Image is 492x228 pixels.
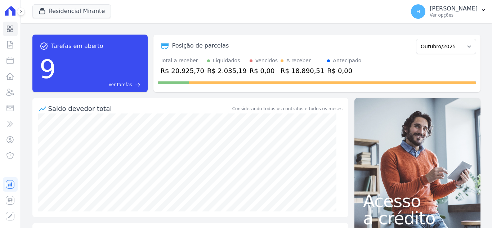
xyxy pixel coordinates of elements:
div: Vencidos [255,57,278,64]
div: A receber [286,57,311,64]
div: Liquidados [213,57,240,64]
div: Posição de parcelas [172,41,229,50]
div: Considerando todos os contratos e todos os meses [232,106,343,112]
span: Ver tarefas [108,81,132,88]
p: [PERSON_NAME] [430,5,478,12]
a: Ver tarefas east [59,81,140,88]
span: a crédito [363,210,472,227]
p: Ver opções [430,12,478,18]
span: Acesso [363,192,472,210]
span: task_alt [40,42,48,50]
span: H [416,9,420,14]
div: Antecipado [333,57,361,64]
button: Residencial Mirante [32,4,111,18]
div: R$ 0,00 [250,66,278,76]
span: east [135,82,140,88]
div: Total a receber [161,57,204,64]
div: Saldo devedor total [48,104,231,113]
div: 9 [40,50,56,88]
div: R$ 18.890,51 [281,66,324,76]
span: Tarefas em aberto [51,42,103,50]
div: R$ 0,00 [327,66,361,76]
div: R$ 2.035,19 [207,66,247,76]
div: R$ 20.925,70 [161,66,204,76]
button: H [PERSON_NAME] Ver opções [405,1,492,22]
